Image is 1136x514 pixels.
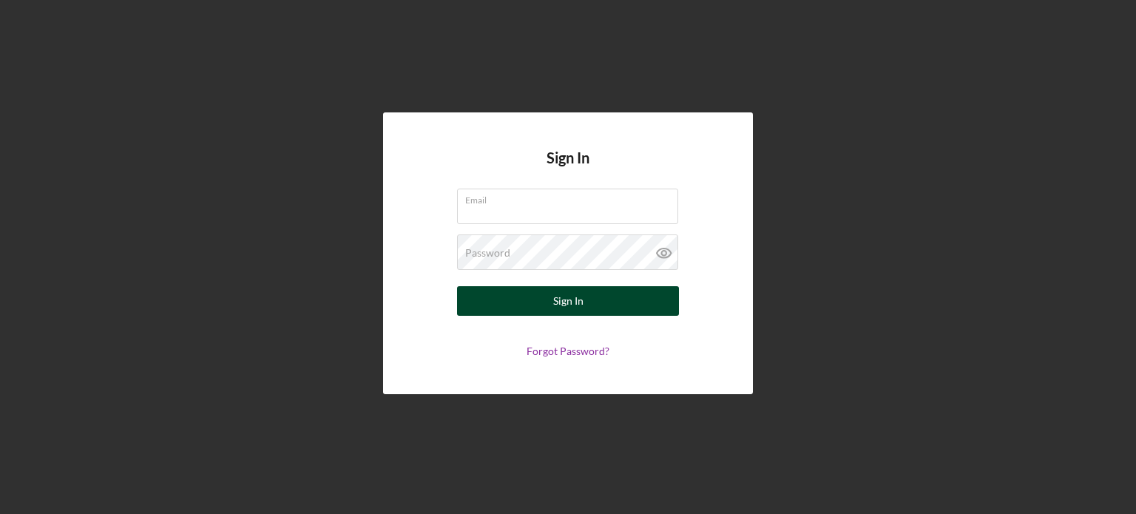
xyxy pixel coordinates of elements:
a: Forgot Password? [527,345,609,357]
button: Sign In [457,286,679,316]
label: Password [465,247,510,259]
h4: Sign In [547,149,589,189]
div: Sign In [553,286,584,316]
label: Email [465,189,678,206]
